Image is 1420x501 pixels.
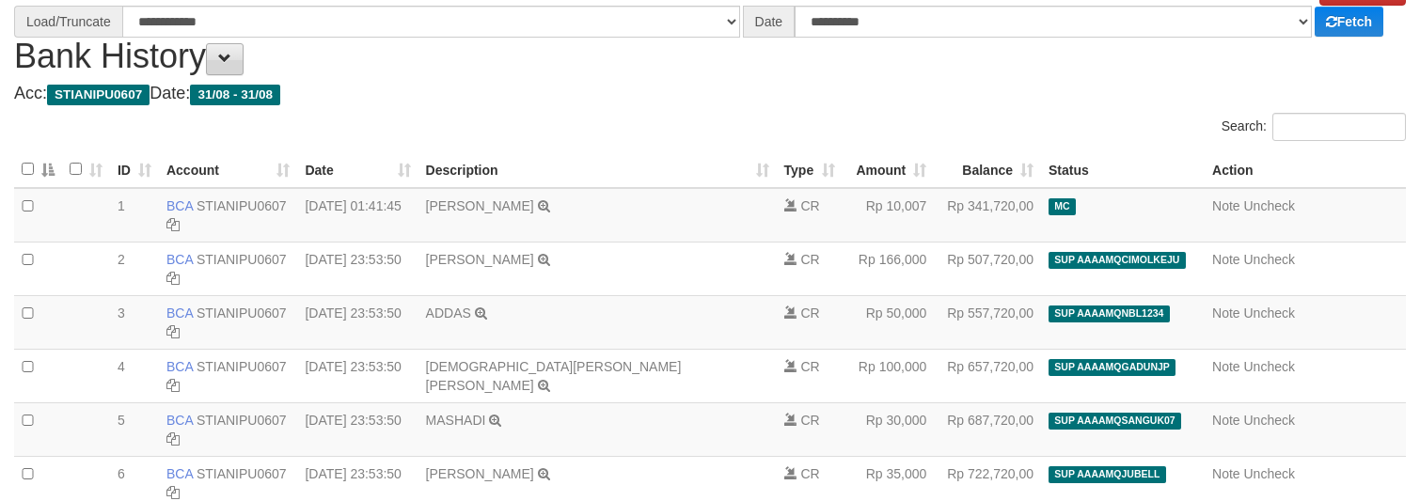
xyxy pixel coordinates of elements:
th: : activate to sort column descending [14,151,62,188]
span: SUP AAAAMQJUBELL [1049,466,1166,482]
td: Rp 50,000 [843,295,935,349]
a: Copy STIANIPU0607 to clipboard [166,271,180,286]
a: Fetch [1315,7,1383,37]
a: Uncheck [1243,359,1294,374]
td: [DATE] 23:53:50 [297,402,418,456]
div: Load/Truncate [14,6,122,38]
td: Rp 100,000 [843,349,935,402]
a: STIANIPU0607 [197,359,287,374]
a: Copy STIANIPU0607 to clipboard [166,217,180,232]
a: Uncheck [1243,305,1294,321]
span: BCA [166,252,193,267]
td: Rp 507,720,00 [934,242,1041,295]
a: Uncheck [1243,466,1294,481]
th: Balance: activate to sort column ascending [934,151,1041,188]
th: Description: activate to sort column ascending [418,151,777,188]
span: BCA [166,198,193,213]
th: Type: activate to sort column ascending [777,151,843,188]
th: Date: activate to sort column ascending [297,151,418,188]
td: Rp 687,720,00 [934,402,1041,456]
th: Account: activate to sort column ascending [159,151,297,188]
td: Rp 657,720,00 [934,349,1041,402]
a: Copy STIANIPU0607 to clipboard [166,485,180,500]
a: STIANIPU0607 [197,466,287,481]
span: Manually Checked by: aafkhemau [1049,198,1076,214]
span: BCA [166,359,193,374]
span: SUP AAAAMQCIMOLKEJU [1049,252,1186,268]
a: Note [1212,198,1240,213]
th: Amount: activate to sort column ascending [843,151,935,188]
span: BCA [166,413,193,428]
a: [PERSON_NAME] [426,252,534,267]
span: 5 [118,413,125,428]
a: Note [1212,359,1240,374]
td: Rp 166,000 [843,242,935,295]
a: [PERSON_NAME] [426,466,534,481]
td: [DATE] 01:41:45 [297,188,418,243]
a: Note [1212,305,1240,321]
a: [PERSON_NAME] [426,198,534,213]
td: [DATE] 23:53:50 [297,349,418,402]
span: BCA [166,305,193,321]
a: Copy STIANIPU0607 to clipboard [166,378,180,393]
span: 6 [118,466,125,481]
span: CR [800,359,819,374]
td: Rp 557,720,00 [934,295,1041,349]
a: Copy STIANIPU0607 to clipboard [166,431,180,446]
a: Note [1212,252,1240,267]
a: STIANIPU0607 [197,198,287,213]
a: STIANIPU0607 [197,252,287,267]
span: SUP AAAAMQNBL1234 [1049,305,1170,321]
span: 4 [118,359,125,374]
a: Note [1212,413,1240,428]
td: Rp 341,720,00 [934,188,1041,243]
a: ADDAS [426,305,471,321]
span: CR [800,252,819,267]
span: SUP AAAAMQGADUNJP [1049,359,1175,375]
span: CR [800,413,819,428]
th: : activate to sort column ascending [62,151,110,188]
input: Search: [1272,113,1406,141]
th: ID: activate to sort column ascending [110,151,159,188]
span: 2 [118,252,125,267]
span: CR [800,198,819,213]
a: Uncheck [1243,252,1294,267]
td: Rp 30,000 [843,402,935,456]
span: 1 [118,198,125,213]
a: STIANIPU0607 [197,305,287,321]
span: STIANIPU0607 [47,85,150,105]
span: CR [800,305,819,321]
a: Note [1212,466,1240,481]
td: [DATE] 23:53:50 [297,242,418,295]
span: SUP AAAAMQSANGUK07 [1049,413,1181,429]
th: Status [1041,151,1205,188]
a: STIANIPU0607 [197,413,287,428]
span: CR [800,466,819,481]
span: 3 [118,305,125,321]
td: Rp 10,007 [843,188,935,243]
a: Copy STIANIPU0607 to clipboard [166,324,180,339]
h4: Acc: Date: [14,85,1406,103]
span: BCA [166,466,193,481]
span: 31/08 - 31/08 [190,85,280,105]
td: [DATE] 23:53:50 [297,295,418,349]
label: Search: [1222,113,1406,141]
a: Uncheck [1243,198,1294,213]
th: Action [1205,151,1406,188]
a: MASHADI [426,413,486,428]
a: [DEMOGRAPHIC_DATA][PERSON_NAME] [PERSON_NAME] [426,359,682,393]
a: Uncheck [1243,413,1294,428]
div: Date [743,6,796,38]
